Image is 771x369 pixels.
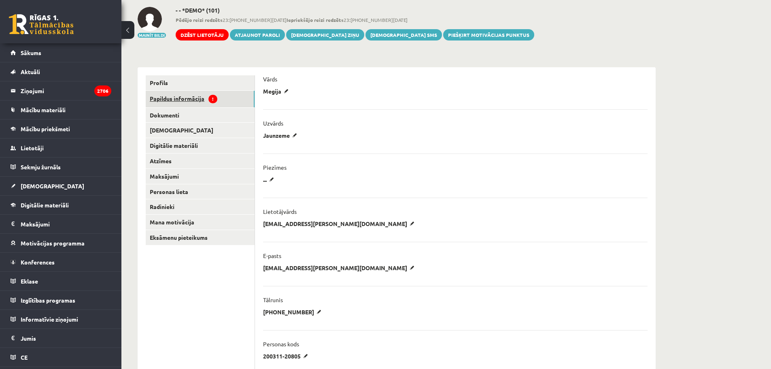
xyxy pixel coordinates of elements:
[146,91,255,107] a: Papildus informācija!
[21,49,41,56] span: Sākums
[286,29,364,41] a: [DEMOGRAPHIC_DATA] ziņu
[11,43,111,62] a: Sākums
[11,100,111,119] a: Mācību materiāli
[11,177,111,195] a: [DEMOGRAPHIC_DATA]
[263,75,277,83] p: Vārds
[11,310,111,328] a: Informatīvie ziņojumi
[263,296,283,303] p: Tālrunis
[263,132,300,139] p: Jaunzeme
[11,81,111,100] a: Ziņojumi2706
[11,62,111,81] a: Aktuāli
[21,125,70,132] span: Mācību priekšmeti
[263,352,311,360] p: 200311-20805
[146,215,255,230] a: Mana motivācija
[263,176,277,183] p: ...
[138,7,162,31] img: - -
[287,17,344,23] b: Iepriekšējo reizi redzēts
[21,354,28,361] span: CE
[146,138,255,153] a: Digitālie materiāli
[176,17,223,23] b: Pēdējo reizi redzēts
[21,201,69,209] span: Digitālie materiāli
[21,296,75,304] span: Izglītības programas
[11,329,111,348] a: Jumis
[21,81,111,100] legend: Ziņojumi
[11,253,111,271] a: Konferences
[11,348,111,367] a: CE
[11,119,111,138] a: Mācību priekšmeti
[21,277,38,285] span: Eklase
[21,182,84,190] span: [DEMOGRAPHIC_DATA]
[21,106,66,113] span: Mācību materiāli
[263,264,417,271] p: [EMAIL_ADDRESS][PERSON_NAME][DOMAIN_NAME]
[146,199,255,214] a: Radinieki
[11,139,111,157] a: Lietotāji
[146,123,255,138] a: [DEMOGRAPHIC_DATA]
[176,7,534,14] h2: - - *DEMO* (101)
[11,272,111,290] a: Eklase
[146,184,255,199] a: Personas lieta
[230,29,285,41] a: Atjaunot paroli
[21,239,85,247] span: Motivācijas programma
[263,164,287,171] p: Piezīmes
[21,335,36,342] span: Jumis
[94,85,111,96] i: 2706
[21,316,78,323] span: Informatīvie ziņojumi
[263,208,297,215] p: Lietotājvārds
[11,196,111,214] a: Digitālie materiāli
[21,144,44,151] span: Lietotāji
[11,215,111,233] a: Maksājumi
[263,119,283,127] p: Uzvārds
[263,340,299,348] p: Personas kods
[146,230,255,245] a: Eksāmenu pieteikums
[176,29,229,41] a: Dzēst lietotāju
[11,158,111,176] a: Sekmju žurnāls
[263,220,417,227] p: [EMAIL_ADDRESS][PERSON_NAME][DOMAIN_NAME]
[11,291,111,309] a: Izglītības programas
[443,29,534,41] a: Piešķirt motivācijas punktus
[208,95,217,103] span: !
[9,14,74,34] a: Rīgas 1. Tālmācības vidusskola
[146,75,255,90] a: Profils
[11,234,111,252] a: Motivācijas programma
[21,258,55,266] span: Konferences
[263,308,324,316] p: [PHONE_NUMBER]
[146,169,255,184] a: Maksājumi
[146,154,255,169] a: Atzīmes
[263,87,291,95] p: Megija
[176,16,534,23] span: 23:[PHONE_NUMBER][DATE] 23:[PHONE_NUMBER][DATE]
[146,108,255,123] a: Dokumenti
[21,215,111,233] legend: Maksājumi
[21,163,61,171] span: Sekmju žurnāls
[21,68,40,75] span: Aktuāli
[263,252,281,259] p: E-pasts
[138,33,166,38] button: Mainīt bildi
[365,29,442,41] a: [DEMOGRAPHIC_DATA] SMS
